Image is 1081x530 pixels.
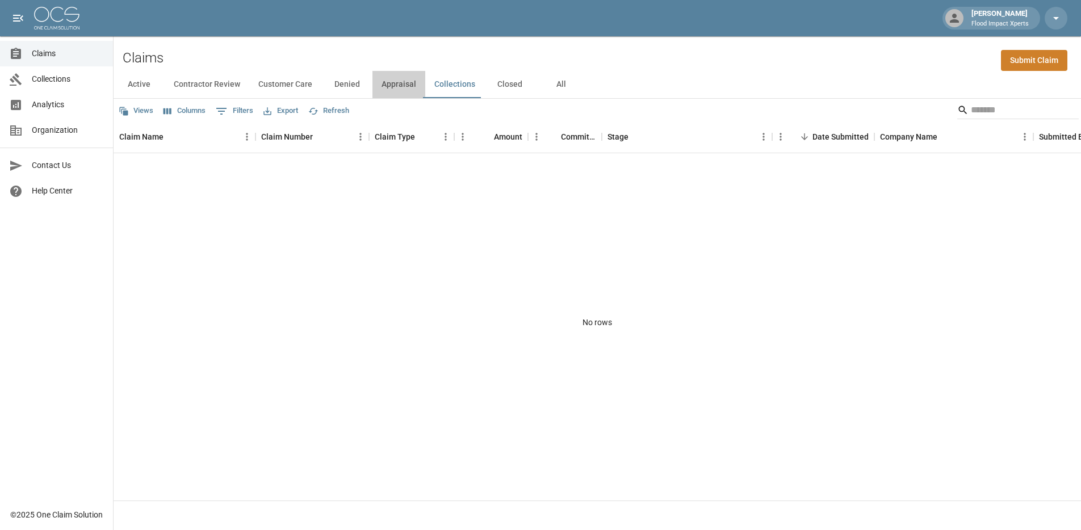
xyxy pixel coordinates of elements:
[528,121,602,153] div: Committed Amount
[937,129,953,145] button: Sort
[114,153,1081,492] div: No rows
[437,128,454,145] button: Menu
[32,159,104,171] span: Contact Us
[812,121,869,153] div: Date Submitted
[114,71,165,98] button: Active
[1001,50,1067,71] a: Submit Claim
[772,121,874,153] div: Date Submitted
[10,509,103,520] div: © 2025 One Claim Solution
[114,121,255,153] div: Claim Name
[32,185,104,197] span: Help Center
[484,71,535,98] button: Closed
[213,102,256,120] button: Show filters
[321,71,372,98] button: Denied
[755,128,772,145] button: Menu
[313,129,329,145] button: Sort
[255,121,369,153] div: Claim Number
[238,128,255,145] button: Menu
[305,102,352,120] button: Refresh
[119,121,164,153] div: Claim Name
[772,128,789,145] button: Menu
[161,102,208,120] button: Select columns
[478,129,494,145] button: Sort
[494,121,522,153] div: Amount
[114,71,1081,98] div: dynamic tabs
[607,121,629,153] div: Stage
[7,7,30,30] button: open drawer
[629,129,644,145] button: Sort
[535,71,586,98] button: All
[34,7,79,30] img: ocs-logo-white-transparent.png
[1016,128,1033,145] button: Menu
[602,121,772,153] div: Stage
[425,71,484,98] button: Collections
[528,128,545,145] button: Menu
[967,8,1033,28] div: [PERSON_NAME]
[261,102,301,120] button: Export
[797,129,812,145] button: Sort
[454,121,528,153] div: Amount
[249,71,321,98] button: Customer Care
[372,71,425,98] button: Appraisal
[454,128,471,145] button: Menu
[32,99,104,111] span: Analytics
[545,129,561,145] button: Sort
[32,48,104,60] span: Claims
[32,124,104,136] span: Organization
[957,101,1079,121] div: Search
[369,121,454,153] div: Claim Type
[116,102,156,120] button: Views
[164,129,179,145] button: Sort
[261,121,313,153] div: Claim Number
[123,50,164,66] h2: Claims
[880,121,937,153] div: Company Name
[352,128,369,145] button: Menu
[165,71,249,98] button: Contractor Review
[874,121,1033,153] div: Company Name
[375,121,415,153] div: Claim Type
[561,121,596,153] div: Committed Amount
[32,73,104,85] span: Collections
[415,129,431,145] button: Sort
[971,19,1029,29] p: Flood Impact Xperts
